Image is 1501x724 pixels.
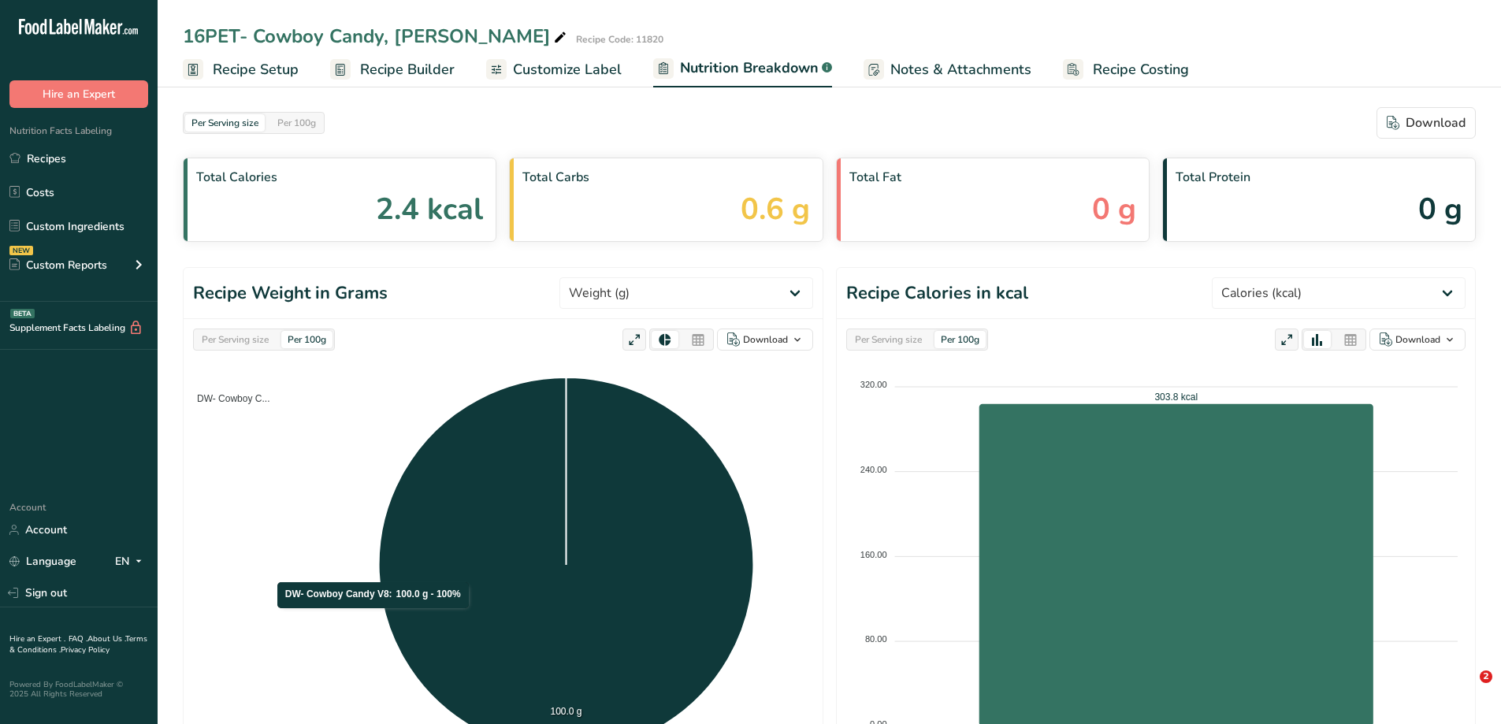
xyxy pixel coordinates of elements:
[860,550,887,559] tspan: 160.00
[185,393,269,404] span: DW- Cowboy C...
[1387,113,1466,132] div: Download
[860,380,887,389] tspan: 320.00
[717,329,813,351] button: Download
[360,59,455,80] span: Recipe Builder
[934,331,986,348] div: Per 100g
[193,280,388,306] h1: Recipe Weight in Grams
[183,22,570,50] div: 16PET- Cowboy Candy, [PERSON_NAME]
[864,52,1031,87] a: Notes & Attachments
[1093,59,1189,80] span: Recipe Costing
[680,58,819,79] span: Nutrition Breakdown
[9,246,33,255] div: NEW
[1369,329,1466,351] button: Download
[281,331,333,348] div: Per 100g
[1063,52,1189,87] a: Recipe Costing
[576,32,663,46] div: Recipe Code: 11820
[9,633,147,655] a: Terms & Conditions .
[513,59,622,80] span: Customize Label
[9,80,148,108] button: Hire an Expert
[846,280,1028,306] h1: Recipe Calories in kcal
[849,331,928,348] div: Per Serving size
[9,633,65,644] a: Hire an Expert .
[10,309,35,318] div: BETA
[213,59,299,80] span: Recipe Setup
[522,168,809,187] span: Total Carbs
[185,114,265,132] div: Per Serving size
[376,187,483,232] span: 2.4 kcal
[183,52,299,87] a: Recipe Setup
[890,59,1031,80] span: Notes & Attachments
[115,552,148,571] div: EN
[865,634,887,644] tspan: 80.00
[87,633,125,644] a: About Us .
[9,680,148,699] div: Powered By FoodLabelMaker © 2025 All Rights Reserved
[1447,670,1485,708] iframe: Intercom live chat
[195,331,275,348] div: Per Serving size
[849,168,1136,187] span: Total Fat
[860,465,887,474] tspan: 240.00
[9,548,76,575] a: Language
[1176,168,1462,187] span: Total Protein
[1377,107,1476,139] button: Download
[1480,670,1492,683] span: 2
[1418,187,1462,232] span: 0 g
[69,633,87,644] a: FAQ .
[271,114,322,132] div: Per 100g
[9,257,107,273] div: Custom Reports
[61,644,110,655] a: Privacy Policy
[743,332,788,347] div: Download
[653,50,832,88] a: Nutrition Breakdown
[1395,332,1440,347] div: Download
[330,52,455,87] a: Recipe Builder
[741,187,810,232] span: 0.6 g
[196,168,483,187] span: Total Calories
[1092,187,1136,232] span: 0 g
[486,52,622,87] a: Customize Label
